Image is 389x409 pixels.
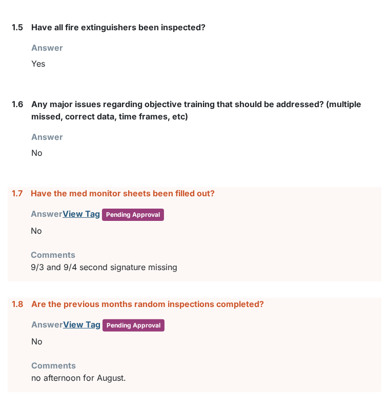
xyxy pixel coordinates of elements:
[31,372,381,384] p: no afternoon for August.
[12,21,23,33] label: 1.5
[63,209,100,219] a: View Tag
[31,332,381,351] div: No
[31,43,63,53] strong: Answer
[63,319,100,330] a: View Tag
[31,319,165,330] strong: Answer
[31,359,76,372] label: Comments
[31,249,75,261] label: Comments
[12,298,23,310] label: 1.8
[31,132,63,142] strong: Answer
[31,209,164,219] strong: Answer
[31,21,206,33] label: Have all fire extinguishers been inspected?
[31,261,381,273] p: 9/3 and 9/4 second signature missing
[31,98,381,122] label: Any major issues regarding objective training that should be addressed? (multiple missed, correct...
[12,98,23,110] label: 1.6
[31,187,215,199] label: Have the med monitor sheets been filled out?
[31,221,381,240] div: No
[102,209,164,221] span: Pending Approval
[103,319,165,332] span: Pending Approval
[31,298,264,310] label: Are the previous months random inspections completed?
[31,143,381,162] div: No
[31,54,381,73] div: Yes
[12,187,23,199] label: 1.7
